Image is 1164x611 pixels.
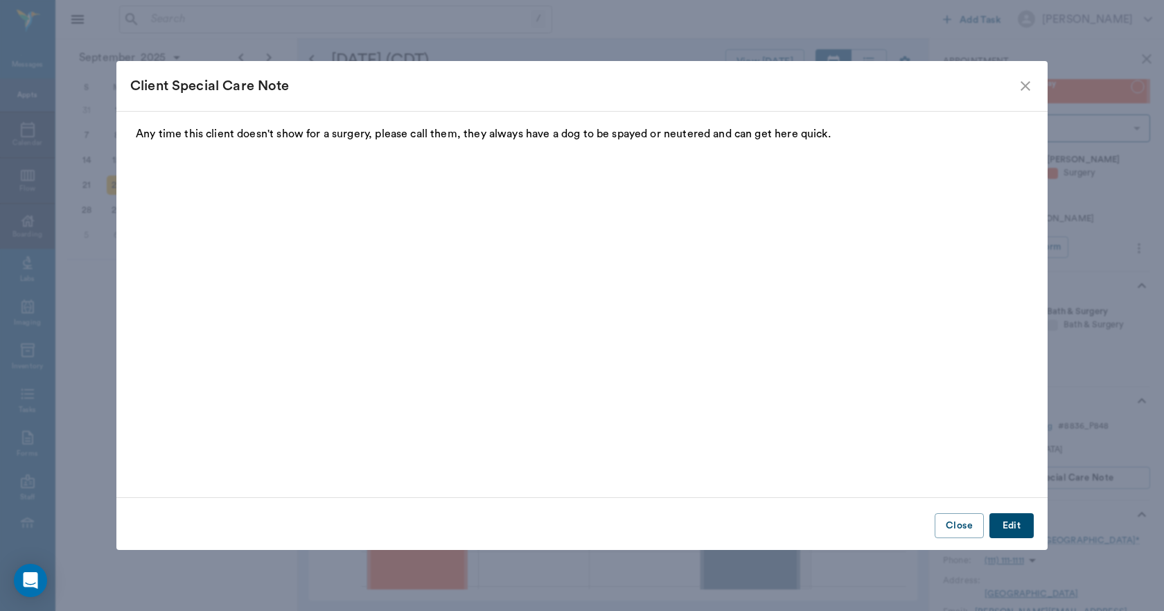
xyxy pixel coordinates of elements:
p: Any time this client doesn't show for a surgery, please call them, they always have a dog to be s... [136,126,1028,142]
button: close [1017,78,1034,94]
button: Close [935,513,984,539]
button: Edit [989,513,1034,539]
div: Open Intercom Messenger [14,564,47,597]
div: Client Special Care Note [130,75,1017,97]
